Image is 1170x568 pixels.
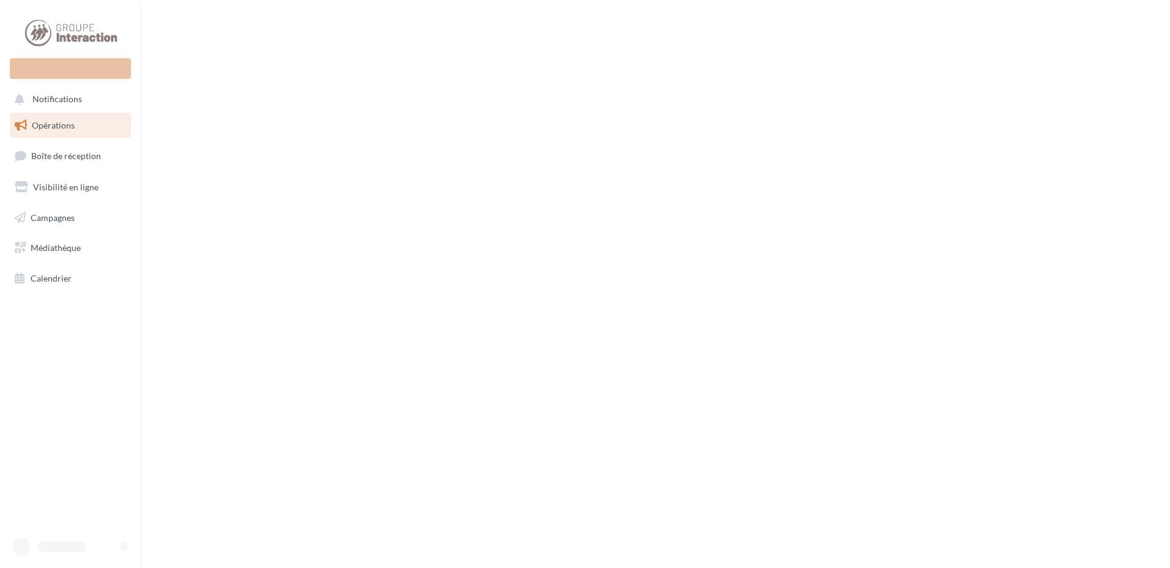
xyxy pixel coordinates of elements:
[7,266,133,291] a: Calendrier
[31,242,81,253] span: Médiathèque
[31,151,101,161] span: Boîte de réception
[31,273,72,283] span: Calendrier
[7,235,133,261] a: Médiathèque
[31,212,75,222] span: Campagnes
[7,113,133,138] a: Opérations
[7,174,133,200] a: Visibilité en ligne
[7,205,133,231] a: Campagnes
[33,182,99,192] span: Visibilité en ligne
[32,94,82,105] span: Notifications
[10,58,131,79] div: Nouvelle campagne
[7,143,133,169] a: Boîte de réception
[32,120,75,130] span: Opérations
